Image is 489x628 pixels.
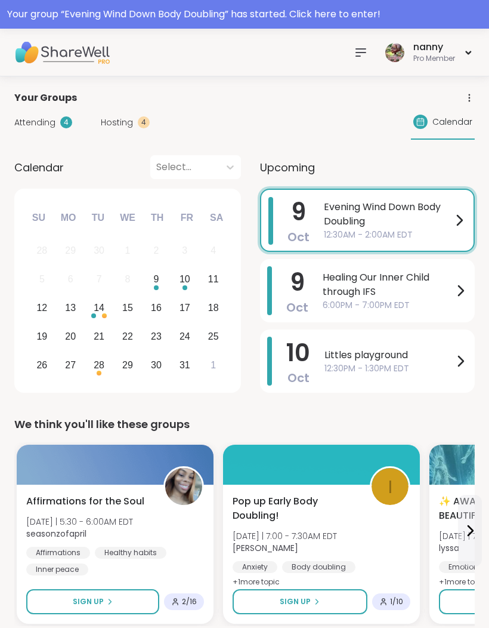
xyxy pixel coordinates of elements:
div: Not available Sunday, October 5th, 2025 [29,267,55,293]
button: Sign Up [233,589,367,614]
div: 13 [65,300,76,316]
div: Choose Tuesday, October 14th, 2025 [86,295,112,321]
span: I [388,473,392,501]
span: Oct [286,299,308,316]
span: [DATE] | 5:30 - 6:00AM EDT [26,516,133,528]
div: Choose Friday, October 31st, 2025 [172,352,197,378]
span: Affirmations for the Soul [26,494,144,509]
div: 17 [179,300,190,316]
div: 27 [65,357,76,373]
div: 21 [94,328,104,344]
div: Healthy habits [95,547,166,559]
div: Not available Saturday, October 4th, 2025 [200,238,226,264]
div: Not available Tuesday, September 30th, 2025 [86,238,112,264]
div: 3 [182,242,187,258]
div: 29 [65,242,76,258]
div: Choose Sunday, October 12th, 2025 [29,295,55,321]
span: Calendar [14,159,64,176]
div: 20 [65,328,76,344]
span: Oct [287,229,310,245]
div: Choose Wednesday, October 15th, 2025 [115,295,141,321]
img: seasonzofapril [165,468,202,505]
div: Choose Friday, October 17th, 2025 [172,295,197,321]
span: Sign Up [73,596,104,607]
div: Choose Saturday, October 25th, 2025 [200,324,226,349]
button: Sign Up [26,589,159,614]
div: Choose Tuesday, October 21st, 2025 [86,324,112,349]
div: 28 [36,242,47,258]
div: Not available Sunday, September 28th, 2025 [29,238,55,264]
div: Body doubling [282,561,355,573]
div: 4 [211,242,216,258]
div: Choose Saturday, October 11th, 2025 [200,267,226,293]
div: 22 [122,328,133,344]
div: Your group “ Evening Wind Down Body Doubling ” has started. Click here to enter! [7,7,482,21]
div: 9 [153,271,159,287]
div: 28 [94,357,104,373]
div: 1 [211,357,216,373]
div: 10 [179,271,190,287]
div: Choose Saturday, November 1st, 2025 [200,352,226,378]
div: 15 [122,300,133,316]
div: 5 [39,271,45,287]
span: Evening Wind Down Body Doubling [324,200,452,229]
div: 30 [151,357,162,373]
b: [PERSON_NAME] [233,542,298,554]
div: Choose Friday, October 10th, 2025 [172,267,197,293]
b: lyssa [439,542,459,554]
div: nanny [413,41,455,54]
div: 23 [151,328,162,344]
div: Choose Tuesday, October 28th, 2025 [86,352,112,378]
div: 4 [60,116,72,128]
div: Anxiety [233,561,277,573]
div: Not available Wednesday, October 8th, 2025 [115,267,141,293]
div: Not available Wednesday, October 1st, 2025 [115,238,141,264]
span: Pop up Early Body Doubling! [233,494,357,523]
span: Oct [287,370,310,386]
div: Not available Thursday, October 2nd, 2025 [144,238,169,264]
img: nanny [385,43,404,62]
div: Choose Friday, October 24th, 2025 [172,324,197,349]
div: 7 [97,271,102,287]
div: Not available Friday, October 3rd, 2025 [172,238,197,264]
div: Tu [85,205,111,231]
div: 1 [125,242,131,258]
div: Su [26,205,52,231]
span: 12:30PM - 1:30PM EDT [324,362,453,375]
span: [DATE] | 7:00 - 7:30AM EDT [233,530,337,542]
div: Mo [55,205,81,231]
div: Th [144,205,171,231]
div: Choose Monday, October 20th, 2025 [58,324,83,349]
div: Choose Sunday, October 19th, 2025 [29,324,55,349]
span: Upcoming [260,159,315,176]
div: Choose Thursday, October 30th, 2025 [144,352,169,378]
div: Not available Tuesday, October 7th, 2025 [86,267,112,293]
div: 12 [36,300,47,316]
span: Your Groups [14,91,77,105]
span: Littles playground [324,348,453,362]
span: Attending [14,116,55,129]
div: 31 [179,357,190,373]
span: 9 [291,195,306,229]
div: Fr [174,205,200,231]
div: 29 [122,357,133,373]
div: Not available Monday, October 6th, 2025 [58,267,83,293]
div: 25 [208,328,219,344]
span: 6:00PM - 7:00PM EDT [323,299,453,312]
img: ShareWell Nav Logo [14,32,110,73]
span: 9 [290,266,305,299]
div: Choose Saturday, October 18th, 2025 [200,295,226,321]
div: Choose Sunday, October 26th, 2025 [29,352,55,378]
span: Calendar [432,116,472,128]
div: 2 [153,242,159,258]
span: Sign Up [280,596,311,607]
div: 14 [94,300,104,316]
div: Pro Member [413,54,455,64]
div: 30 [94,242,104,258]
div: month 2025-10 [27,236,227,379]
div: 11 [208,271,219,287]
div: We [114,205,141,231]
div: 8 [125,271,131,287]
div: 6 [68,271,73,287]
span: Hosting [101,116,133,129]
